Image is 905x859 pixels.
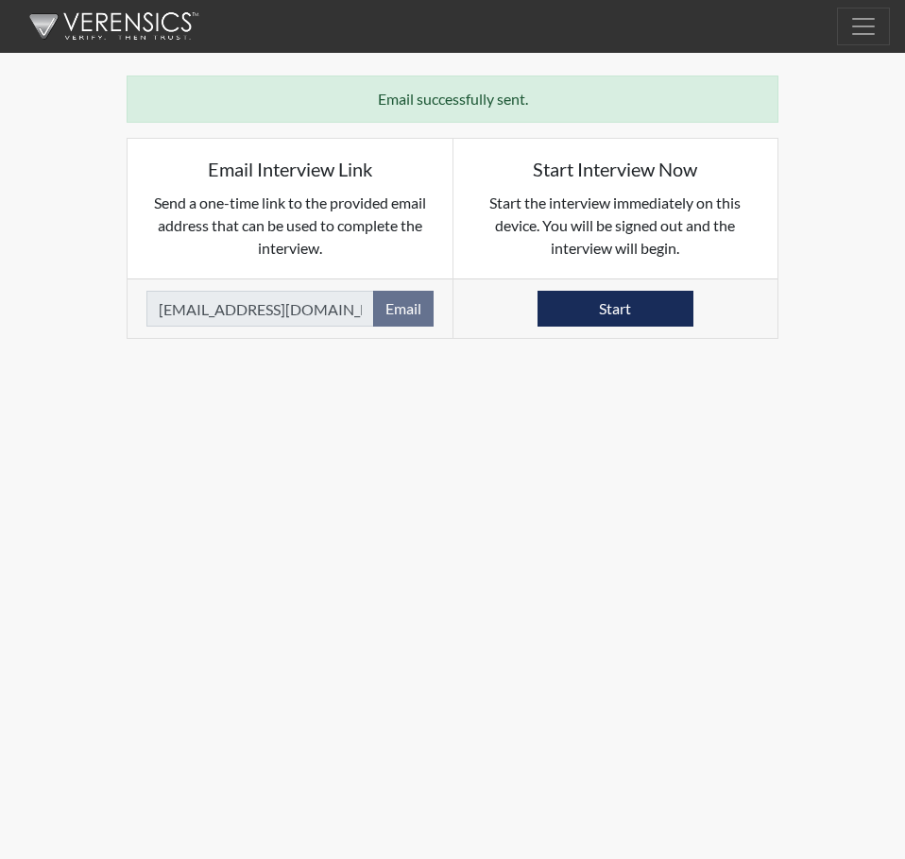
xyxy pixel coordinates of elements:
p: Email successfully sent. [146,88,759,110]
h5: Start Interview Now [472,158,760,180]
h5: Email Interview Link [146,158,434,180]
button: Email [373,291,434,327]
button: Toggle navigation [837,8,890,45]
button: Start [538,291,693,327]
p: Start the interview immediately on this device. You will be signed out and the interview will begin. [472,192,760,260]
p: Send a one-time link to the provided email address that can be used to complete the interview. [146,192,434,260]
input: Email Address [146,291,374,327]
